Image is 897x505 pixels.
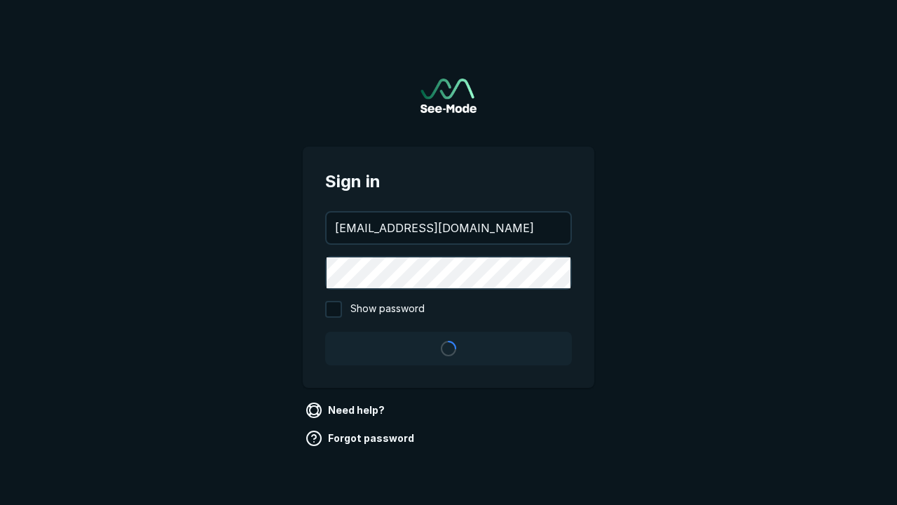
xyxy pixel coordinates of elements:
span: Sign in [325,169,572,194]
input: your@email.com [327,213,570,243]
a: Forgot password [303,427,420,450]
img: See-Mode Logo [420,79,477,113]
a: Need help? [303,399,390,422]
span: Show password [350,301,425,318]
a: Go to sign in [420,79,477,113]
